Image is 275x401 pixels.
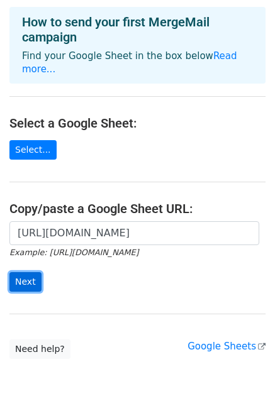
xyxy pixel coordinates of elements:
[9,272,42,292] input: Next
[22,14,253,45] h4: How to send your first MergeMail campaign
[212,341,275,401] div: 聊天小组件
[9,116,266,131] h4: Select a Google Sheet:
[9,221,259,245] input: Paste your Google Sheet URL here
[22,50,253,76] p: Find your Google Sheet in the box below
[9,140,57,160] a: Select...
[9,201,266,216] h4: Copy/paste a Google Sheet URL:
[188,341,266,352] a: Google Sheets
[22,50,237,75] a: Read more...
[9,339,70,359] a: Need help?
[212,341,275,401] iframe: Chat Widget
[9,248,138,257] small: Example: [URL][DOMAIN_NAME]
